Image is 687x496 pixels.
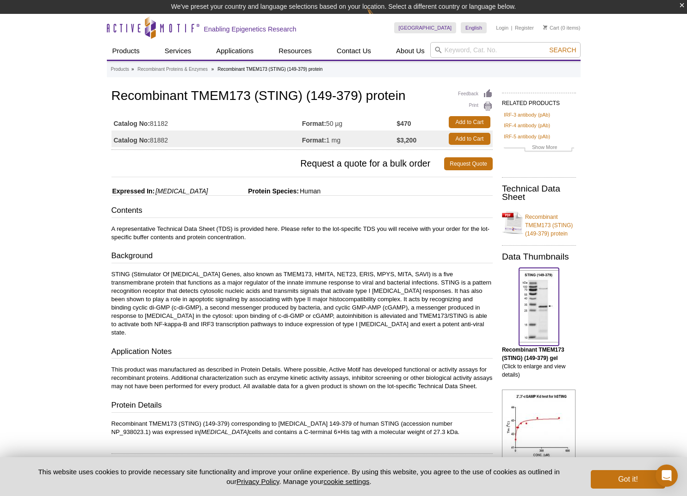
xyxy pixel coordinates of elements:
div: Open Intercom Messenger [656,465,678,487]
a: Login [496,25,508,31]
p: This website uses cookies to provide necessary site functionality and improve your online experie... [22,467,576,486]
span: Protein Species: [210,187,299,195]
span: Human [299,187,321,195]
img: Your Cart [543,25,547,30]
a: Resources [273,42,317,60]
span: Request a quote for a bulk order [111,157,445,170]
a: Products [111,65,129,74]
td: 1 mg [302,130,397,147]
a: English [461,22,487,33]
button: Got it! [591,470,665,489]
p: Recombinant TMEM173 (STING) (149-379) corresponding to [MEDICAL_DATA] 149-379 of human STING (acc... [111,420,493,436]
a: Privacy Policy [236,477,279,485]
li: » [131,67,134,72]
strong: Catalog No: [114,136,150,144]
p: A representative Technical Data Sheet (TDS) is provided here. Please refer to the lot-specific TD... [111,225,493,242]
h2: Technical Data Sheet [502,185,576,201]
img: Change Here [367,7,391,29]
td: 81882 [111,130,302,147]
a: Applications [210,42,259,60]
h3: Protein Details [111,400,493,413]
li: Recombinant TMEM173 (STING) (149-379) protein [217,67,322,72]
h2: Data Thumbnails [502,253,576,261]
h3: Contents [111,205,493,218]
a: IRF-5 antibody (pAb) [504,132,550,141]
td: 50 µg [302,114,397,130]
a: Show More [504,143,574,154]
a: Print [458,101,493,112]
strong: Catalog No: [114,119,150,128]
li: » [211,67,214,72]
button: Search [546,46,579,54]
a: Register [515,25,534,31]
a: [GEOGRAPHIC_DATA] [394,22,457,33]
h3: Application Notes [111,346,493,359]
h2: Enabling Epigenetics Research [204,25,297,33]
img: Recombinant TMEM173 (STING) (149-379) gel [519,270,559,342]
a: Recombinant TMEM173 (STING) (149-379) protein [502,207,576,238]
li: (0 items) [543,22,581,33]
input: Keyword, Cat. No. [430,42,581,58]
i: [MEDICAL_DATA] [155,187,208,195]
img: cGAMP Kd test for Recombinant TMEM173 (STING) (149-379) [502,390,576,462]
strong: $470 [396,119,411,128]
a: Add to Cart [449,133,490,145]
a: Recombinant Proteins & Enzymes [137,65,208,74]
li: | [511,22,513,33]
a: IRF-4 antibody (pAb) [504,121,550,130]
button: cookie settings [323,477,369,485]
strong: Format: [302,119,326,128]
p: (Click to enlarge and view details) [502,346,576,379]
a: IRF-3 antibody (pAb) [504,111,550,119]
a: About Us [390,42,430,60]
a: Products [107,42,145,60]
a: Request Quote [444,157,493,170]
span: Expressed In: [111,187,155,195]
a: Feedback [458,89,493,99]
h1: Recombinant TMEM173 (STING) (149-379) protein [111,89,493,105]
p: This product was manufactured as described in Protein Details. Where possible, Active Motif has d... [111,366,493,391]
h3: Background [111,250,493,263]
b: Recombinant TMEM173 (STING) (149-379) gel [502,347,564,361]
a: Services [159,42,197,60]
td: 81182 [111,114,302,130]
strong: Format: [302,136,326,144]
i: [MEDICAL_DATA] [199,428,249,435]
strong: $3,200 [396,136,416,144]
span: Search [549,46,576,54]
h2: RELATED PRODUCTS [502,93,576,109]
p: STING (Stimulator Of [MEDICAL_DATA] Genes, also known as TMEM173, HMITA, NET23, ERIS, MPYS, MITA,... [111,270,493,337]
a: Add to Cart [449,116,490,128]
a: Cart [543,25,559,31]
a: Contact Us [331,42,377,60]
